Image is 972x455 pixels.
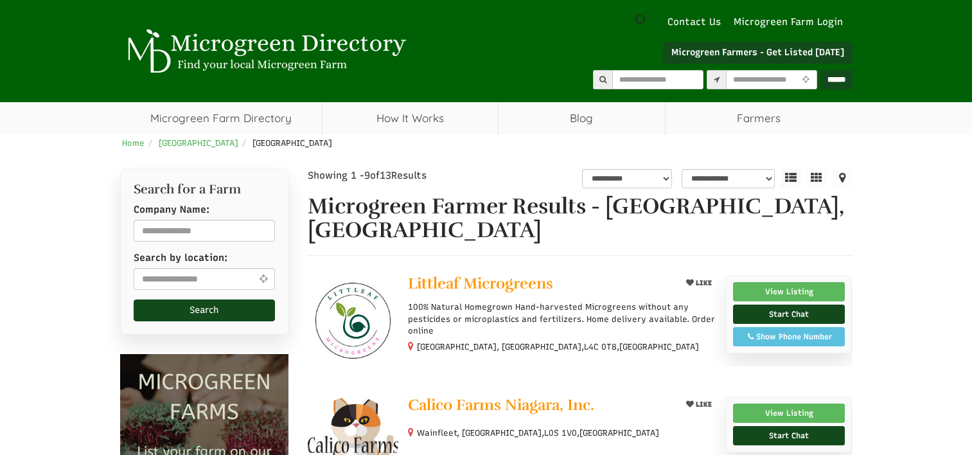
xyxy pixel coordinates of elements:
[134,183,276,197] h2: Search for a Farm
[308,195,853,243] h1: Microgreen Farmer Results - [GEOGRAPHIC_DATA], [GEOGRAPHIC_DATA]
[134,299,276,321] button: Search
[159,138,238,148] a: [GEOGRAPHIC_DATA]
[408,274,553,293] span: Littleaf Microgreens
[682,275,716,291] button: LIKE
[256,274,270,283] i: Use Current Location
[380,170,391,181] span: 13
[120,102,323,134] a: Microgreen Farm Directory
[308,275,398,366] img: Littleaf Microgreens
[134,203,209,217] label: Company Name:
[408,397,671,416] a: Calico Farms Niagara, Inc.
[694,400,712,409] span: LIKE
[364,170,370,181] span: 9
[408,275,671,295] a: Littleaf Microgreens
[417,342,699,352] small: [GEOGRAPHIC_DATA], [GEOGRAPHIC_DATA], ,
[740,331,838,343] div: Show Phone Number
[733,426,845,445] a: Start Chat
[584,341,617,353] span: L4C 0T8
[579,427,659,439] span: [GEOGRAPHIC_DATA]
[408,301,716,337] p: 100% Natural Homegrown Hand-harvested Microgreens without any pesticides or microplastics and fer...
[582,169,672,188] select: overall_rating_filter-1
[408,395,594,415] span: Calico Farms Niagara, Inc.
[417,428,659,438] small: Wainfleet, [GEOGRAPHIC_DATA], ,
[682,397,716,413] button: LIKE
[134,251,227,265] label: Search by location:
[544,427,577,439] span: L0S 1V0
[499,102,665,134] a: Blog
[308,169,489,183] div: Showing 1 - of Results
[734,15,849,29] a: Microgreen Farm Login
[661,15,727,29] a: Contact Us
[682,169,775,188] select: sortbox-1
[252,138,332,148] span: [GEOGRAPHIC_DATA]
[120,29,409,74] img: Microgreen Directory
[733,404,845,423] a: View Listing
[733,305,845,324] a: Start Chat
[619,341,699,353] span: [GEOGRAPHIC_DATA]
[694,279,712,287] span: LIKE
[799,76,813,84] i: Use Current Location
[666,102,853,134] span: Farmers
[122,138,145,148] a: Home
[323,102,498,134] a: How It Works
[663,42,853,64] a: Microgreen Farmers - Get Listed [DATE]
[733,282,845,301] a: View Listing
